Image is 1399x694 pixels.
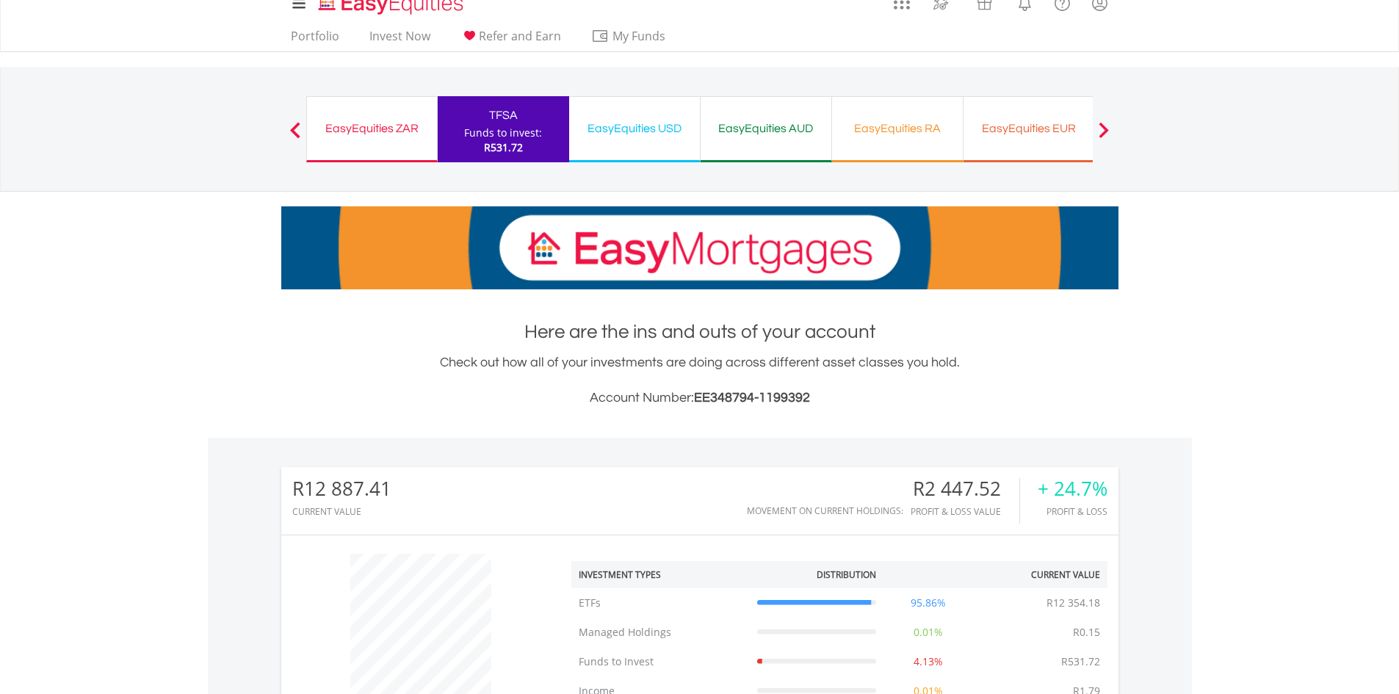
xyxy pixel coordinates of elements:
div: Profit & Loss [1038,507,1107,516]
span: My Funds [591,26,687,46]
div: EasyEquities RA [841,118,954,139]
td: Managed Holdings [571,618,750,647]
img: EasyMortage Promotion Banner [281,206,1118,289]
button: Previous [281,129,310,144]
td: R531.72 [1054,647,1107,676]
td: 4.13% [883,647,973,676]
td: 95.86% [883,588,973,618]
div: EasyEquities USD [578,118,691,139]
span: R531.72 [484,140,523,154]
th: Current Value [973,561,1107,588]
td: R0.15 [1066,618,1107,647]
h3: Account Number: [281,388,1118,408]
span: EE348794-1199392 [694,391,810,405]
span: Refer and Earn [479,28,561,44]
div: EasyEquities EUR [972,118,1085,139]
div: EasyEquities ZAR [316,118,428,139]
th: Investment Types [571,561,750,588]
td: 0.01% [883,618,973,647]
div: Distribution [817,568,876,581]
div: R12 887.41 [292,478,391,499]
td: Funds to Invest [571,647,750,676]
button: Next [1089,129,1118,144]
div: EasyEquities AUD [709,118,823,139]
div: Movement on Current Holdings: [747,506,903,516]
div: Funds to invest: [464,126,542,140]
div: TFSA [447,105,560,126]
h1: Here are the ins and outs of your account [281,319,1118,345]
div: Check out how all of your investments are doing across different asset classes you hold. [281,353,1118,408]
a: Refer and Earn [455,29,567,51]
td: ETFs [571,588,750,618]
a: Portfolio [285,29,345,51]
td: R12 354.18 [1039,588,1107,618]
div: CURRENT VALUE [292,507,391,516]
div: + 24.7% [1038,478,1107,499]
a: Invest Now [364,29,436,51]
div: R2 447.52 [911,478,1019,499]
div: Profit & Loss Value [911,507,1019,516]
